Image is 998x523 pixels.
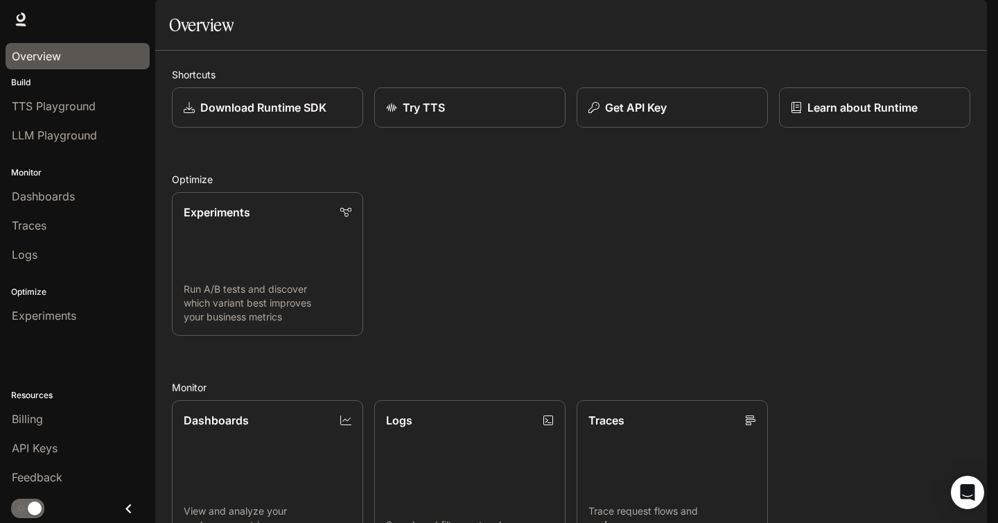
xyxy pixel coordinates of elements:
h1: Overview [169,11,234,39]
p: Dashboards [184,412,249,429]
a: Download Runtime SDK [172,87,363,128]
p: Experiments [184,204,250,221]
p: Download Runtime SDK [200,99,326,116]
p: Get API Key [605,99,667,116]
a: ExperimentsRun A/B tests and discover which variant best improves your business metrics [172,192,363,336]
p: Run A/B tests and discover which variant best improves your business metrics [184,282,351,324]
button: Get API Key [577,87,768,128]
h2: Shortcuts [172,67,970,82]
p: Traces [588,412,624,429]
a: Learn about Runtime [779,87,970,128]
h2: Optimize [172,172,970,187]
p: Logs [386,412,412,429]
h2: Monitor [172,380,970,395]
div: Open Intercom Messenger [951,476,984,509]
p: Try TTS [403,99,445,116]
a: Try TTS [374,87,566,128]
p: Learn about Runtime [807,99,918,116]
